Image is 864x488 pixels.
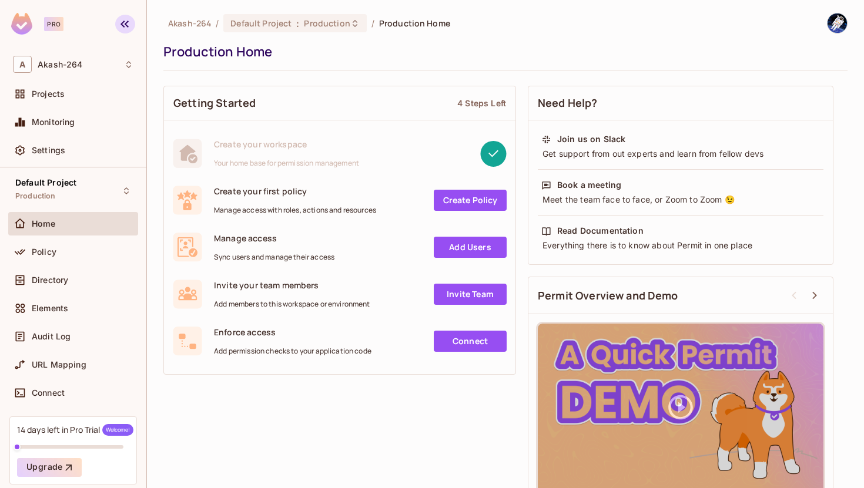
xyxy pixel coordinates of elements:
[216,18,219,29] li: /
[32,247,56,257] span: Policy
[379,18,450,29] span: Production Home
[371,18,374,29] li: /
[214,139,359,150] span: Create your workspace
[434,237,507,258] a: Add Users
[230,18,292,29] span: Default Project
[214,233,334,244] span: Manage access
[32,146,65,155] span: Settings
[541,194,820,206] div: Meet the team face to face, or Zoom to Zoom 😉
[32,219,56,228] span: Home
[214,327,371,338] span: Enforce access
[214,346,371,356] span: Add permission checks to your application code
[44,17,63,31] div: Pro
[163,43,842,60] div: Production Home
[32,89,65,99] span: Projects
[102,424,133,436] span: Welcome!
[15,191,56,201] span: Production
[11,13,32,35] img: SReyMgAAAABJRU5ErkJggg==
[17,424,133,436] div: 14 days left in Pro Trial
[214,206,376,215] span: Manage access with roles, actions and resources
[214,299,370,309] span: Add members to this workspace or environment
[434,331,507,352] a: Connect
[538,288,678,303] span: Permit Overview and Demo
[13,56,32,73] span: A
[173,96,256,110] span: Getting Started
[32,304,68,313] span: Elements
[296,19,300,28] span: :
[32,332,71,341] span: Audit Log
[32,275,68,285] span: Directory
[541,148,820,160] div: Get support from out experts and learn from fellow devs
[304,18,350,29] span: Production
[168,18,211,29] span: the active workspace
[214,159,359,168] span: Your home base for permission management
[32,388,65,398] span: Connect
[214,280,370,291] span: Invite your team members
[214,186,376,197] span: Create your first policy
[541,240,820,251] div: Everything there is to know about Permit in one place
[457,97,506,109] div: 4 Steps Left
[17,458,82,477] button: Upgrade
[32,117,75,127] span: Monitoring
[557,225,644,237] div: Read Documentation
[214,253,334,262] span: Sync users and manage their access
[557,133,625,145] div: Join us on Slack
[557,179,621,191] div: Book a meeting
[538,96,598,110] span: Need Help?
[828,14,847,33] img: Akash Kumaraguru
[38,60,82,69] span: Workspace: Akash-264
[434,284,507,305] a: Invite Team
[32,360,86,369] span: URL Mapping
[15,178,76,187] span: Default Project
[434,190,507,211] a: Create Policy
